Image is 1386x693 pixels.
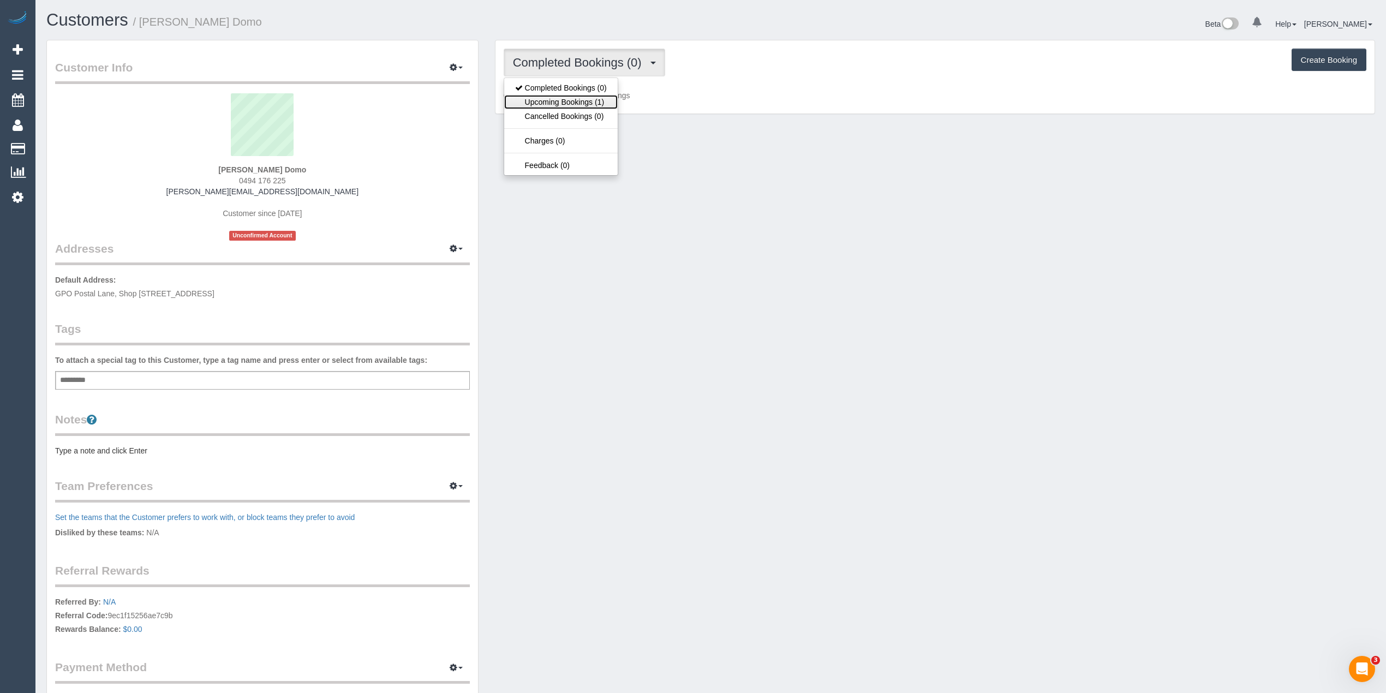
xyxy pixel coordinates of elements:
[46,10,128,29] a: Customers
[1349,656,1375,682] iframe: Intercom live chat
[218,165,306,174] strong: [PERSON_NAME] Domo
[504,49,665,76] button: Completed Bookings (0)
[1275,20,1297,28] a: Help
[513,56,647,69] span: Completed Bookings (0)
[504,109,618,123] a: Cancelled Bookings (0)
[103,598,116,606] a: N/A
[133,16,262,28] small: / [PERSON_NAME] Domo
[146,528,159,537] span: N/A
[504,95,618,109] a: Upcoming Bookings (1)
[223,209,302,218] span: Customer since [DATE]
[55,596,470,637] p: 9ec1f15256ae7c9b
[1221,17,1239,32] img: New interface
[55,445,470,456] pre: Type a note and click Enter
[55,411,470,436] legend: Notes
[229,231,296,240] span: Unconfirmed Account
[55,610,107,621] label: Referral Code:
[239,176,286,185] span: 0494 176 225
[1292,49,1366,71] button: Create Booking
[166,187,359,196] a: [PERSON_NAME][EMAIL_ADDRESS][DOMAIN_NAME]
[504,158,618,172] a: Feedback (0)
[55,659,470,684] legend: Payment Method
[55,274,116,285] label: Default Address:
[504,134,618,148] a: Charges (0)
[55,513,355,522] a: Set the teams that the Customer prefers to work with, or block teams they prefer to avoid
[504,90,1366,101] p: Customer has 0 Completed Bookings
[123,625,142,634] a: $0.00
[55,624,121,635] label: Rewards Balance:
[55,563,470,587] legend: Referral Rewards
[55,59,470,84] legend: Customer Info
[1205,20,1239,28] a: Beta
[55,527,144,538] label: Disliked by these teams:
[504,81,618,95] a: Completed Bookings (0)
[55,355,427,366] label: To attach a special tag to this Customer, type a tag name and press enter or select from availabl...
[55,289,214,298] span: GPO Postal Lane, Shop [STREET_ADDRESS]
[55,321,470,345] legend: Tags
[7,11,28,26] img: Automaid Logo
[1371,656,1380,665] span: 3
[55,596,101,607] label: Referred By:
[55,478,470,503] legend: Team Preferences
[1304,20,1372,28] a: [PERSON_NAME]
